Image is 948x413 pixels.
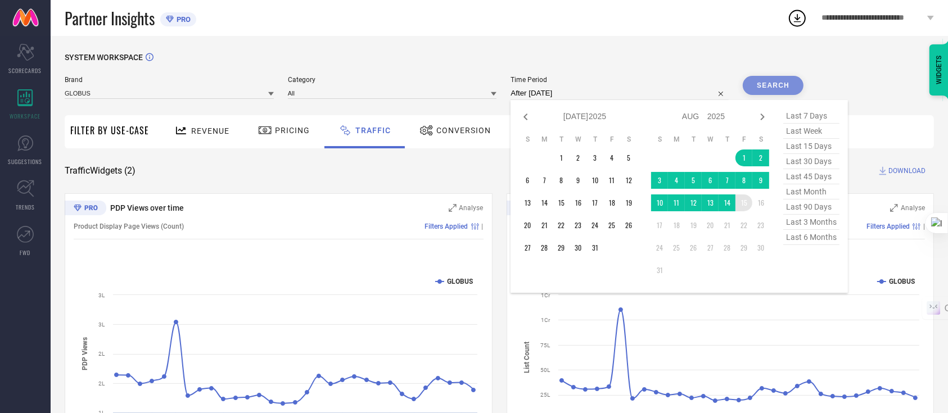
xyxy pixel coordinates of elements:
[719,135,735,144] th: Thursday
[685,135,702,144] th: Tuesday
[586,194,603,211] td: Thu Jul 17 2025
[519,172,536,189] td: Sun Jul 06 2025
[536,217,553,234] td: Mon Jul 21 2025
[519,135,536,144] th: Sunday
[436,126,491,135] span: Conversion
[651,217,668,234] td: Sun Aug 17 2025
[519,239,536,256] td: Sun Jul 27 2025
[603,149,620,166] td: Fri Jul 04 2025
[553,217,570,234] td: Tue Jul 22 2025
[482,223,484,230] span: |
[425,223,468,230] span: Filters Applied
[586,217,603,234] td: Thu Jul 24 2025
[507,201,548,217] div: Premium
[651,262,668,279] td: Sun Aug 31 2025
[783,124,839,139] span: last week
[783,154,839,169] span: last 30 days
[65,201,106,217] div: Premium
[685,217,702,234] td: Tue Aug 19 2025
[586,239,603,256] td: Thu Jul 31 2025
[735,135,752,144] th: Friday
[783,169,839,184] span: last 45 days
[98,380,105,387] text: 2L
[570,217,586,234] td: Wed Jul 23 2025
[752,135,769,144] th: Saturday
[553,194,570,211] td: Tue Jul 15 2025
[702,239,719,256] td: Wed Aug 27 2025
[719,172,735,189] td: Thu Aug 07 2025
[890,204,898,212] svg: Zoom
[620,135,637,144] th: Saturday
[519,110,532,124] div: Previous month
[668,194,685,211] td: Mon Aug 11 2025
[81,337,89,370] tspan: PDP Views
[735,149,752,166] td: Fri Aug 01 2025
[783,230,839,245] span: last 6 months
[16,203,35,211] span: TRENDS
[536,172,553,189] td: Mon Jul 07 2025
[519,194,536,211] td: Sun Jul 13 2025
[540,392,550,398] text: 25L
[866,223,910,230] span: Filters Applied
[9,66,42,75] span: SCORECARDS
[735,172,752,189] td: Fri Aug 08 2025
[620,194,637,211] td: Sat Jul 19 2025
[603,135,620,144] th: Friday
[735,239,752,256] td: Fri Aug 29 2025
[288,76,497,84] span: Category
[65,165,136,176] span: Traffic Widgets ( 2 )
[620,217,637,234] td: Sat Jul 26 2025
[735,217,752,234] td: Fri Aug 22 2025
[752,239,769,256] td: Sat Aug 30 2025
[541,317,550,323] text: 1Cr
[651,135,668,144] th: Sunday
[668,135,685,144] th: Monday
[603,217,620,234] td: Fri Jul 25 2025
[523,342,531,373] tspan: List Count
[553,149,570,166] td: Tue Jul 01 2025
[459,204,484,212] span: Analyse
[756,110,769,124] div: Next month
[735,194,752,211] td: Fri Aug 15 2025
[191,126,229,135] span: Revenue
[783,108,839,124] span: last 7 days
[603,172,620,189] td: Fri Jul 11 2025
[783,184,839,199] span: last month
[668,239,685,256] td: Mon Aug 25 2025
[65,76,274,84] span: Brand
[586,149,603,166] td: Thu Jul 03 2025
[783,215,839,230] span: last 3 months
[702,217,719,234] td: Wed Aug 20 2025
[586,135,603,144] th: Thursday
[787,8,807,28] div: Open download list
[8,157,43,166] span: SUGGESTIONS
[685,239,702,256] td: Tue Aug 26 2025
[620,172,637,189] td: Sat Jul 12 2025
[651,172,668,189] td: Sun Aug 03 2025
[752,217,769,234] td: Sat Aug 23 2025
[570,135,586,144] th: Wednesday
[752,149,769,166] td: Sat Aug 02 2025
[620,149,637,166] td: Sat Jul 05 2025
[668,172,685,189] td: Mon Aug 04 2025
[719,217,735,234] td: Thu Aug 21 2025
[536,239,553,256] td: Mon Jul 28 2025
[719,194,735,211] td: Thu Aug 14 2025
[540,367,550,373] text: 50L
[275,126,310,135] span: Pricing
[70,124,149,137] span: Filter By Use-Case
[110,203,184,212] span: PDP Views over time
[519,217,536,234] td: Sun Jul 20 2025
[651,239,668,256] td: Sun Aug 24 2025
[447,278,473,285] text: GLOBUS
[752,172,769,189] td: Sat Aug 09 2025
[685,194,702,211] td: Tue Aug 12 2025
[702,194,719,211] td: Wed Aug 13 2025
[511,76,729,84] span: Time Period
[702,135,719,144] th: Wednesday
[74,223,184,230] span: Product Display Page Views (Count)
[553,239,570,256] td: Tue Jul 29 2025
[889,278,915,285] text: GLOBUS
[783,199,839,215] span: last 90 days
[65,7,155,30] span: Partner Insights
